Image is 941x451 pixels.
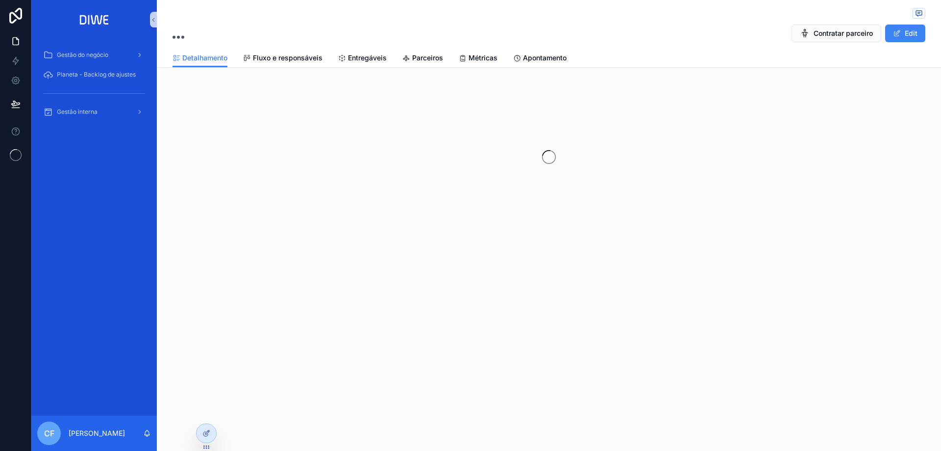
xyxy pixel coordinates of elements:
span: Contratar parceiro [814,28,873,38]
a: Parceiros [402,49,443,69]
span: CF [44,427,54,439]
span: Apontamento [523,53,567,63]
button: Edit [885,25,925,42]
a: Métricas [459,49,497,69]
p: [PERSON_NAME] [69,428,125,438]
span: Fluxo e responsáveis [253,53,322,63]
span: Entregáveis [348,53,387,63]
a: Gestão interna [37,103,151,121]
a: Entregáveis [338,49,387,69]
div: scrollable content [31,39,157,133]
span: Gestão do negócio [57,51,108,59]
span: Parceiros [412,53,443,63]
span: Métricas [469,53,497,63]
a: Fluxo e responsáveis [243,49,322,69]
a: Detalhamento [173,49,227,68]
a: Planeta - Backlog de ajustes [37,66,151,83]
a: Apontamento [513,49,567,69]
span: Planeta - Backlog de ajustes [57,71,136,79]
span: Detalhamento [182,53,227,63]
a: Gestão do negócio [37,46,151,64]
span: Gestão interna [57,108,98,116]
button: Contratar parceiro [792,25,881,42]
img: App logo [76,12,112,27]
